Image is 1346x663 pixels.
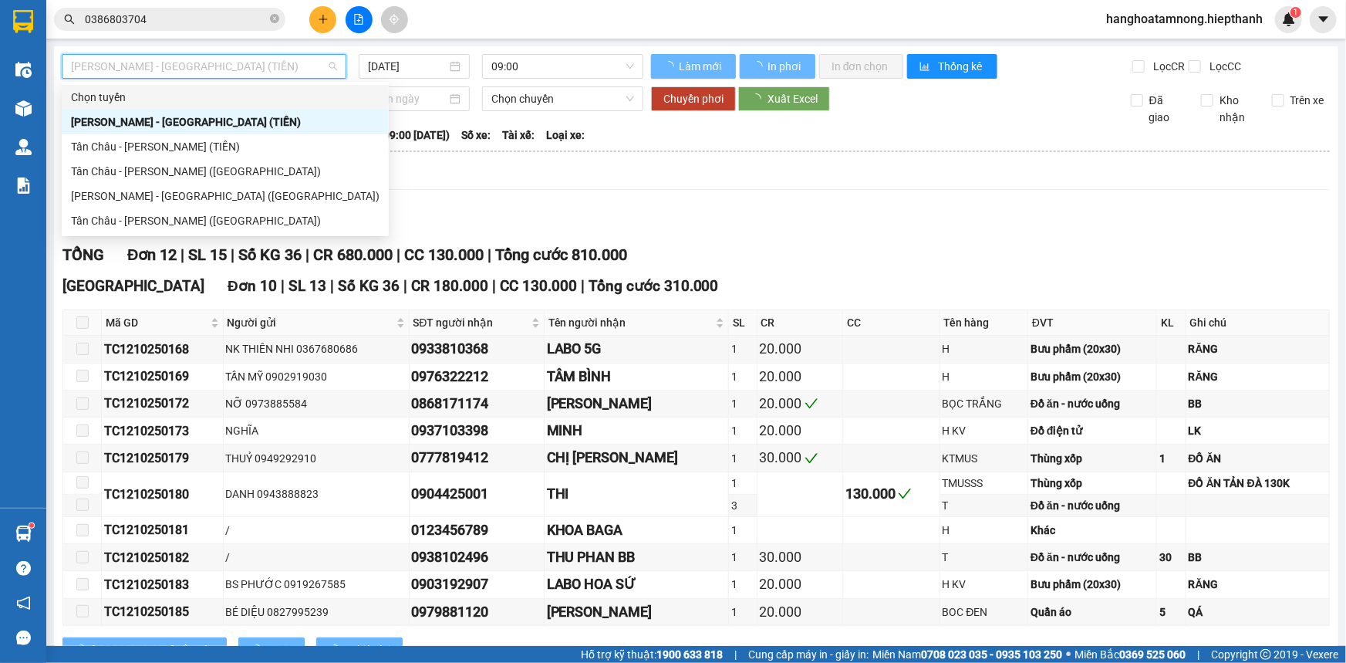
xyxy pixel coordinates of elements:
div: H [943,368,1025,385]
div: KHOA BAGA [547,519,727,541]
span: Kho nhận [1213,92,1260,126]
div: 0777819412 [412,447,541,468]
strong: 0369 525 060 [1119,648,1186,661]
span: Làm mới [679,58,724,75]
span: In DS [268,641,292,658]
div: Khác [1031,522,1154,539]
span: Chuyến: (09:00 [DATE]) [337,127,450,144]
td: 0933810368 [410,336,545,363]
td: LABO HOA SỨ [545,571,730,598]
td: 0868171174 [410,391,545,418]
span: loading [75,644,92,655]
div: Thùng xốp [1031,450,1154,467]
button: [PERSON_NAME] sắp xếp [62,638,227,662]
div: LABO HOA SỨ [547,573,727,595]
div: 0979881120 [412,601,541,623]
strong: 1900 633 818 [656,648,723,661]
th: SL [729,310,757,336]
div: 5 [1159,604,1183,621]
div: 30 [1159,549,1183,566]
td: 0938102496 [410,544,545,571]
div: 30.000 [760,447,841,468]
strong: 0708 023 035 - 0935 103 250 [921,648,1062,661]
div: TC1210250181 [104,520,221,540]
span: loading [251,644,268,655]
div: 0976322212 [412,366,541,387]
span: Hỗ trợ kỹ thuật: [581,646,723,663]
div: THI [547,483,727,505]
span: Loại xe: [546,127,585,144]
div: BOC ĐEN [943,604,1025,621]
td: 0904425001 [410,472,545,517]
td: TÂM BÌNH [545,364,730,391]
span: | [734,646,737,663]
div: BS PHƯỚC 0919267585 [226,576,406,593]
span: [PERSON_NAME] sắp xếp [92,641,214,658]
td: 0937103398 [410,418,545,445]
div: NGHĨA [226,422,406,439]
th: KL [1157,310,1186,336]
div: H [943,522,1025,539]
input: 13/10/2025 [368,58,447,75]
button: In phơi [740,54,815,79]
input: Chọn ngày [368,90,447,107]
div: Bưu phẩm (20x30) [1031,340,1154,357]
span: aim [389,14,400,25]
div: THUỶ 0949292910 [226,450,406,467]
div: 1 [731,340,754,357]
div: [PERSON_NAME] - [GEOGRAPHIC_DATA] (TIỀN) [71,113,380,130]
td: 0777819412 [410,445,545,472]
span: SĐT người nhận [413,314,528,331]
input: Tìm tên, số ĐT hoặc mã đơn [85,11,267,28]
div: Hồ Chí Minh - Tân Châu (TIỀN) [62,110,389,134]
img: solution-icon [15,178,32,194]
div: TC1210250185 [104,602,221,621]
td: TC1210250169 [102,364,224,391]
span: Cung cấp máy in - giấy in: [748,646,869,663]
div: [PERSON_NAME] [547,601,727,623]
div: Thùng xốp [1031,475,1154,492]
sup: 1 [1290,7,1301,18]
span: Số KG 36 [338,277,400,295]
span: SL 13 [288,277,326,295]
span: hanghoatamnong.hiepthanh [1094,9,1275,29]
span: | [396,245,400,264]
div: 1 [731,576,754,593]
div: 0903192907 [412,573,541,595]
button: In đơn chọn [819,54,903,79]
div: T [943,497,1025,514]
button: In DS [238,638,305,662]
div: 1 [731,522,754,539]
div: TC1210250168 [104,340,221,359]
button: Chuyển phơi [651,86,736,111]
img: warehouse-icon [15,100,32,117]
div: LK [1189,422,1327,439]
span: Tổng cước 310.000 [589,277,719,295]
span: In biên lai [346,641,390,658]
span: plus [318,14,329,25]
div: 20.000 [760,393,841,414]
span: 1 [1293,7,1298,18]
span: | [581,277,585,295]
span: Lọc CR [1147,58,1187,75]
div: Chọn tuyến [71,89,380,106]
div: ĐỒ ĂN TẢN ĐÀ 130K [1189,475,1327,492]
div: 3 [731,497,754,514]
div: Bưu phẩm (20x30) [1031,368,1154,385]
span: | [487,245,491,264]
div: H KV [943,422,1025,439]
div: 0904425001 [412,483,541,505]
span: bar-chart [919,61,933,73]
div: 1 [731,604,754,621]
span: Miền Bắc [1074,646,1186,663]
td: TC1210250168 [102,336,224,363]
span: Trên xe [1284,92,1331,109]
img: warehouse-icon [15,62,32,78]
span: close-circle [270,12,279,27]
div: 130.000 [845,483,936,505]
span: Số xe: [461,127,491,144]
span: loading [663,61,676,72]
div: 1 [731,422,754,439]
button: Làm mới [651,54,736,79]
span: SL 15 [188,245,227,264]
